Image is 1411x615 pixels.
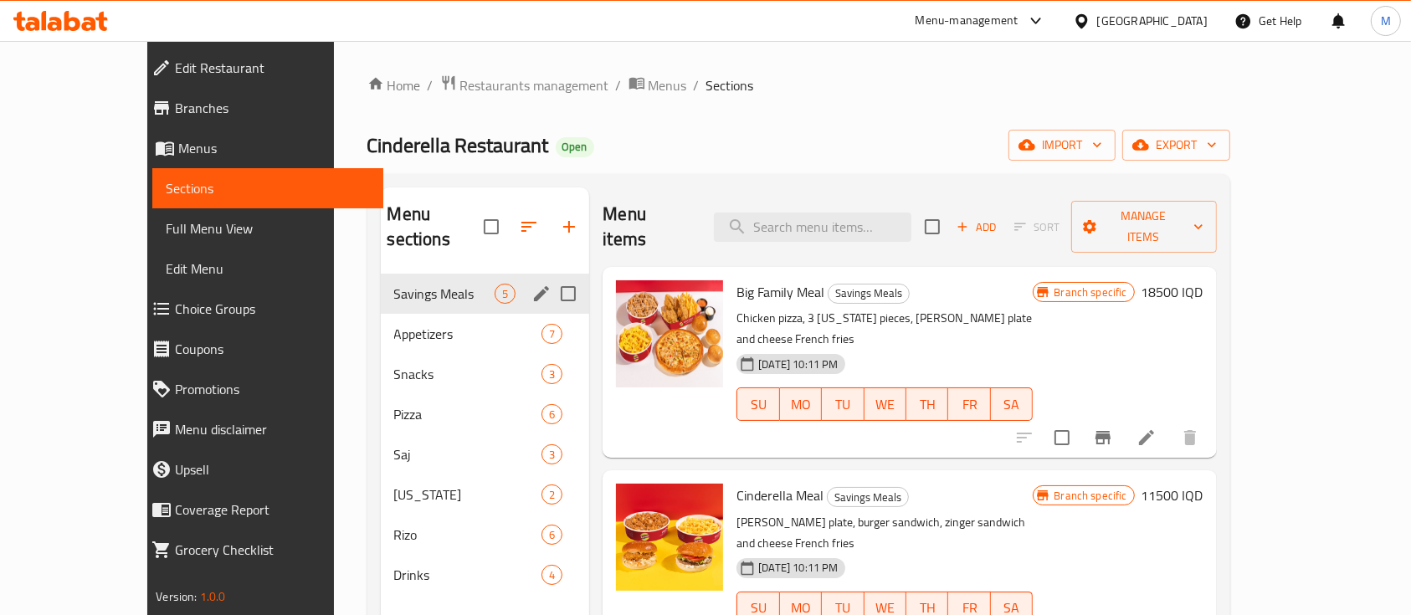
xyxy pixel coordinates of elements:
[736,279,824,305] span: Big Family Meal
[166,178,370,198] span: Sections
[541,364,562,384] div: items
[138,329,383,369] a: Coupons
[1044,420,1080,455] span: Select to update
[991,387,1033,421] button: SA
[460,75,609,95] span: Restaurants management
[1047,488,1133,504] span: Branch specific
[394,444,542,464] span: Saj
[1071,201,1217,253] button: Manage items
[1142,484,1203,507] h6: 11500 IQD
[367,75,421,95] a: Home
[871,392,900,417] span: WE
[916,11,1018,31] div: Menu-management
[428,75,434,95] li: /
[178,138,370,158] span: Menus
[394,364,542,384] span: Snacks
[1122,130,1230,161] button: export
[156,586,197,607] span: Version:
[906,387,948,421] button: TH
[381,267,590,602] nav: Menu sections
[381,434,590,474] div: Saj3
[394,284,495,304] span: Savings Meals
[828,488,908,507] span: Savings Meals
[381,354,590,394] div: Snacks3
[542,487,562,503] span: 2
[138,449,383,489] a: Upsell
[175,98,370,118] span: Branches
[549,207,589,247] button: Add section
[541,444,562,464] div: items
[495,286,515,302] span: 5
[955,392,983,417] span: FR
[138,48,383,88] a: Edit Restaurant
[694,75,700,95] li: /
[1170,418,1210,458] button: delete
[780,387,822,421] button: MO
[787,392,815,417] span: MO
[915,209,950,244] span: Select section
[166,218,370,238] span: Full Menu View
[714,213,911,242] input: search
[556,140,594,154] span: Open
[1022,135,1102,156] span: import
[138,530,383,570] a: Grocery Checklist
[387,202,485,252] h2: Menu sections
[829,284,909,303] span: Savings Meals
[175,459,370,479] span: Upsell
[394,404,542,424] span: Pizza
[829,392,857,417] span: TU
[138,88,383,128] a: Branches
[1003,214,1071,240] span: Select section first
[175,299,370,319] span: Choice Groups
[138,369,383,409] a: Promotions
[367,74,1230,96] nav: breadcrumb
[175,540,370,560] span: Grocery Checklist
[542,366,562,382] span: 3
[556,137,594,157] div: Open
[394,324,542,344] span: Appetizers
[541,404,562,424] div: items
[706,75,754,95] span: Sections
[175,379,370,399] span: Promotions
[138,128,383,168] a: Menus
[381,314,590,354] div: Appetizers7
[394,484,542,505] div: Kentucky
[542,567,562,583] span: 4
[175,58,370,78] span: Edit Restaurant
[1085,206,1203,248] span: Manage items
[175,419,370,439] span: Menu disclaimer
[474,209,509,244] span: Select all sections
[865,387,906,421] button: WE
[542,407,562,423] span: 6
[1142,280,1203,304] h6: 18500 IQD
[616,280,723,387] img: Big Family Meal
[166,259,370,279] span: Edit Menu
[736,512,1033,554] p: [PERSON_NAME] plate, burger sandwich, zinger sandwich and cheese French fries
[394,565,542,585] span: Drinks
[948,387,990,421] button: FR
[394,484,542,505] span: [US_STATE]
[200,586,226,607] span: 1.0.0
[541,565,562,585] div: items
[541,484,562,505] div: items
[138,409,383,449] a: Menu disclaimer
[542,326,562,342] span: 7
[827,487,909,507] div: Savings Meals
[509,207,549,247] span: Sort sections
[998,392,1026,417] span: SA
[542,447,562,463] span: 3
[950,214,1003,240] span: Add item
[367,126,549,164] span: Cinderella Restaurant
[1136,428,1157,448] a: Edit menu item
[603,202,693,252] h2: Menu items
[828,284,910,304] div: Savings Meals
[440,74,609,96] a: Restaurants management
[138,289,383,329] a: Choice Groups
[541,324,562,344] div: items
[752,356,844,372] span: [DATE] 10:11 PM
[381,394,590,434] div: Pizza6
